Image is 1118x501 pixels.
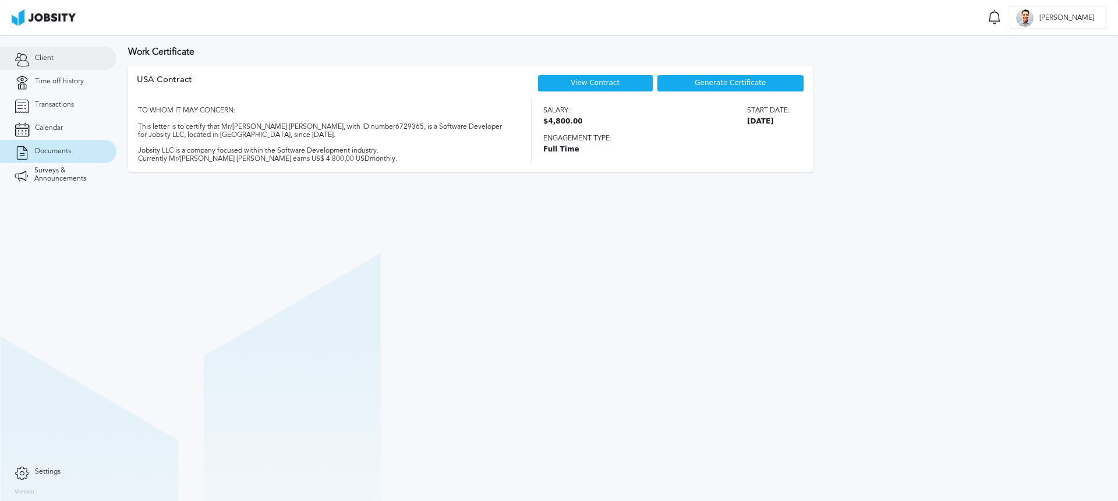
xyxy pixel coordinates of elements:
[35,124,63,132] span: Calendar
[747,118,790,126] span: [DATE]
[747,107,790,115] span: Start date:
[695,79,766,87] span: Generate Certificate
[35,147,71,156] span: Documents
[543,107,583,115] span: Salary:
[34,167,102,183] span: Surveys & Announcements
[543,135,790,143] span: Engagement type:
[12,9,76,26] img: ab4bad089aa723f57921c736e9817d99.png
[35,54,54,62] span: Client
[1034,14,1100,22] span: [PERSON_NAME]
[35,101,74,109] span: Transactions
[137,98,511,163] div: TO WHOM IT MAY CONCERN: This letter is to certify that Mr/[PERSON_NAME] [PERSON_NAME], with ID nu...
[543,118,583,126] span: $4,800.00
[1010,6,1106,29] button: M[PERSON_NAME]
[35,468,61,476] span: Settings
[543,146,790,154] span: Full Time
[137,75,192,98] div: USA Contract
[35,77,84,86] span: Time off history
[1016,9,1034,27] div: M
[128,47,1106,57] h3: Work Certificate
[571,79,620,87] a: View Contract
[15,489,36,496] label: Version:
